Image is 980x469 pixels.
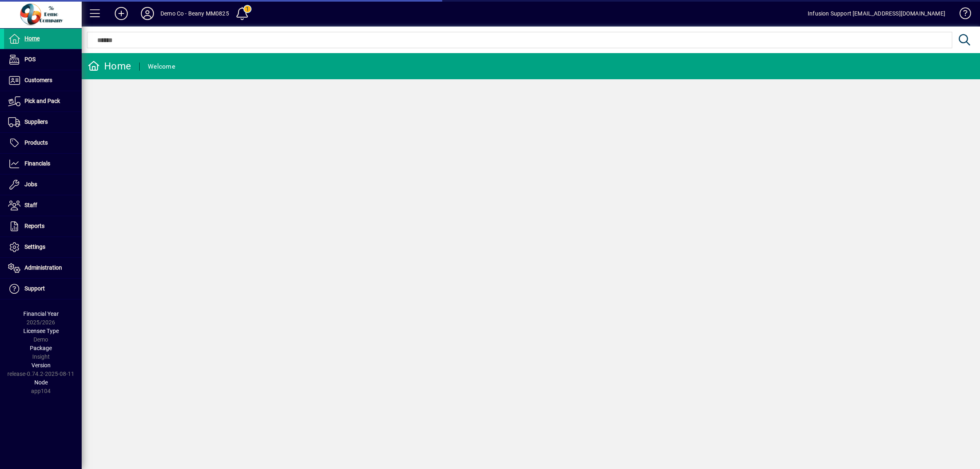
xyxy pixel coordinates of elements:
[4,154,82,174] a: Financials
[24,77,52,83] span: Customers
[31,362,51,368] span: Version
[808,7,945,20] div: Infusion Support [EMAIL_ADDRESS][DOMAIN_NAME]
[4,49,82,70] a: POS
[24,202,37,208] span: Staff
[4,279,82,299] a: Support
[24,139,48,146] span: Products
[953,2,970,28] a: Knowledge Base
[160,7,229,20] div: Demo Co - Beany MM0825
[34,379,48,386] span: Node
[4,91,82,112] a: Pick and Pack
[4,216,82,237] a: Reports
[30,345,52,351] span: Package
[24,35,40,42] span: Home
[4,237,82,257] a: Settings
[24,264,62,271] span: Administration
[24,98,60,104] span: Pick and Pack
[88,60,131,73] div: Home
[4,112,82,132] a: Suppliers
[24,285,45,292] span: Support
[24,223,45,229] span: Reports
[24,160,50,167] span: Financials
[108,6,134,21] button: Add
[24,243,45,250] span: Settings
[134,6,160,21] button: Profile
[24,56,36,63] span: POS
[4,195,82,216] a: Staff
[24,181,37,188] span: Jobs
[4,133,82,153] a: Products
[23,310,59,317] span: Financial Year
[24,118,48,125] span: Suppliers
[148,60,175,73] div: Welcome
[4,174,82,195] a: Jobs
[4,258,82,278] a: Administration
[4,70,82,91] a: Customers
[23,328,59,334] span: Licensee Type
